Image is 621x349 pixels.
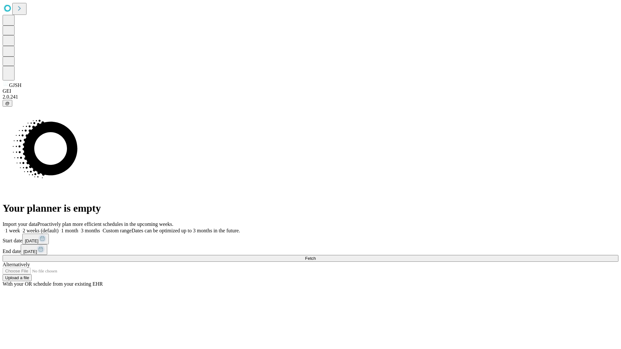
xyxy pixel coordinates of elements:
button: @ [3,100,12,107]
span: 2 weeks (default) [23,228,59,233]
button: [DATE] [21,244,47,255]
span: 1 week [5,228,20,233]
span: Import your data [3,221,38,227]
div: 2.0.241 [3,94,618,100]
button: Upload a file [3,274,32,281]
button: [DATE] [22,234,49,244]
span: 3 months [81,228,100,233]
span: Fetch [305,256,316,261]
span: Custom range [103,228,131,233]
span: With your OR schedule from your existing EHR [3,281,103,287]
span: Proactively plan more efficient schedules in the upcoming weeks. [38,221,173,227]
span: 1 month [61,228,78,233]
h1: Your planner is empty [3,202,618,214]
div: GEI [3,88,618,94]
div: End date [3,244,618,255]
span: [DATE] [23,249,37,254]
span: @ [5,101,10,106]
span: GJSH [9,82,21,88]
button: Fetch [3,255,618,262]
span: Alternatively [3,262,30,267]
span: Dates can be optimized up to 3 months in the future. [132,228,240,233]
span: [DATE] [25,238,38,243]
div: Start date [3,234,618,244]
